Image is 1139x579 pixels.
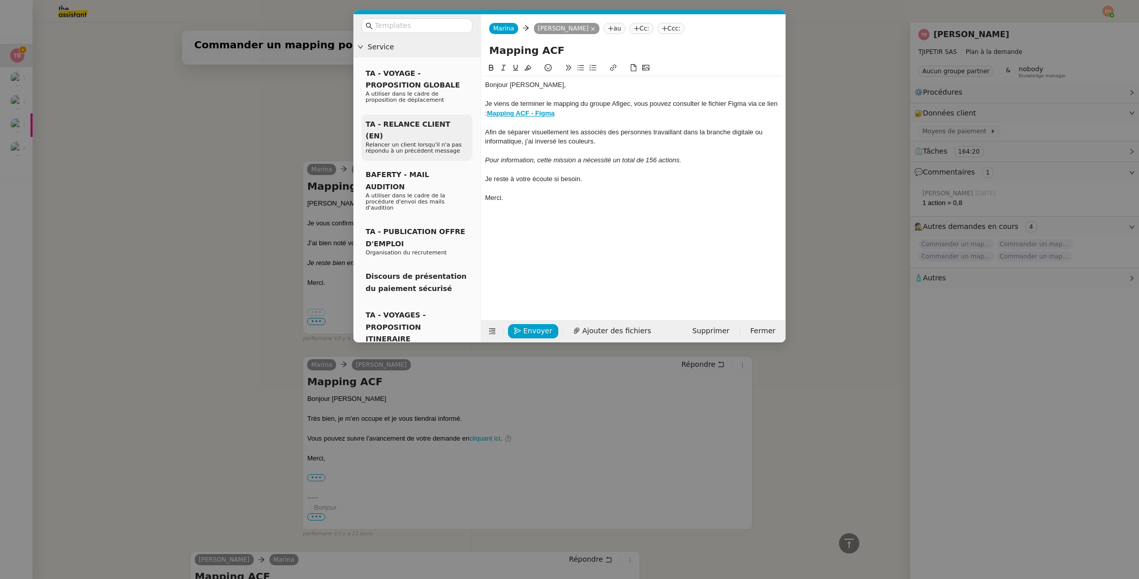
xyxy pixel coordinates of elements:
input: Subject [489,43,777,58]
div: Service [353,37,481,57]
span: Marina [493,25,514,32]
button: Fermer [744,324,782,338]
span: TA - RELANCE CLIENT (EN) [366,120,451,140]
button: Ajouter des fichiers [567,324,657,338]
span: BAFERTY - MAIL AUDITION [366,170,429,190]
div: Je viens de terminer le mapping du groupe Afigec, vous pouvez consulter le fichier Figma via ce l... [485,99,782,118]
span: Relancer un client lorsqu'il n'a pas répondu à un précédent message [366,141,462,154]
div: Merci. [485,193,782,202]
a: Mapping ACF - Figma [487,109,555,117]
input: Templates [375,20,466,32]
span: TA - VOYAGE - PROPOSITION GLOBALE [366,69,460,89]
span: Service [368,41,476,53]
span: Supprimer [692,325,729,337]
span: Fermer [751,325,775,337]
span: TA - PUBLICATION OFFRE D'EMPLOI [366,227,465,247]
nz-tag: Ccc: [657,23,685,34]
span: Ajouter des fichiers [582,325,651,337]
div: Afin de séparer visuellement les associés des personnes travaillant dans la branche digitale ou i... [485,128,782,147]
nz-tag: Cc: [630,23,653,34]
span: TA - VOYAGES - PROPOSITION ITINERAIRE [366,311,426,343]
span: A utiliser dans le cadre de la procédure d'envoi des mails d'audition [366,192,445,211]
div: Je reste à votre écoute si besoin. [485,175,782,184]
span: Envoyer [523,325,552,337]
button: Envoyer [508,324,558,338]
span: Discours de présentation du paiement sécurisé [366,272,467,292]
button: Supprimer [686,324,735,338]
em: Pour information, cette mission a nécessité un total de 156 actions. [485,156,681,164]
div: Bonjour [PERSON_NAME], [485,80,782,90]
span: Organisation du recrutement [366,249,447,256]
nz-tag: au [604,23,625,34]
nz-tag: [PERSON_NAME] [534,23,600,34]
span: A utiliser dans le cadre de proposition de déplacement [366,91,444,103]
